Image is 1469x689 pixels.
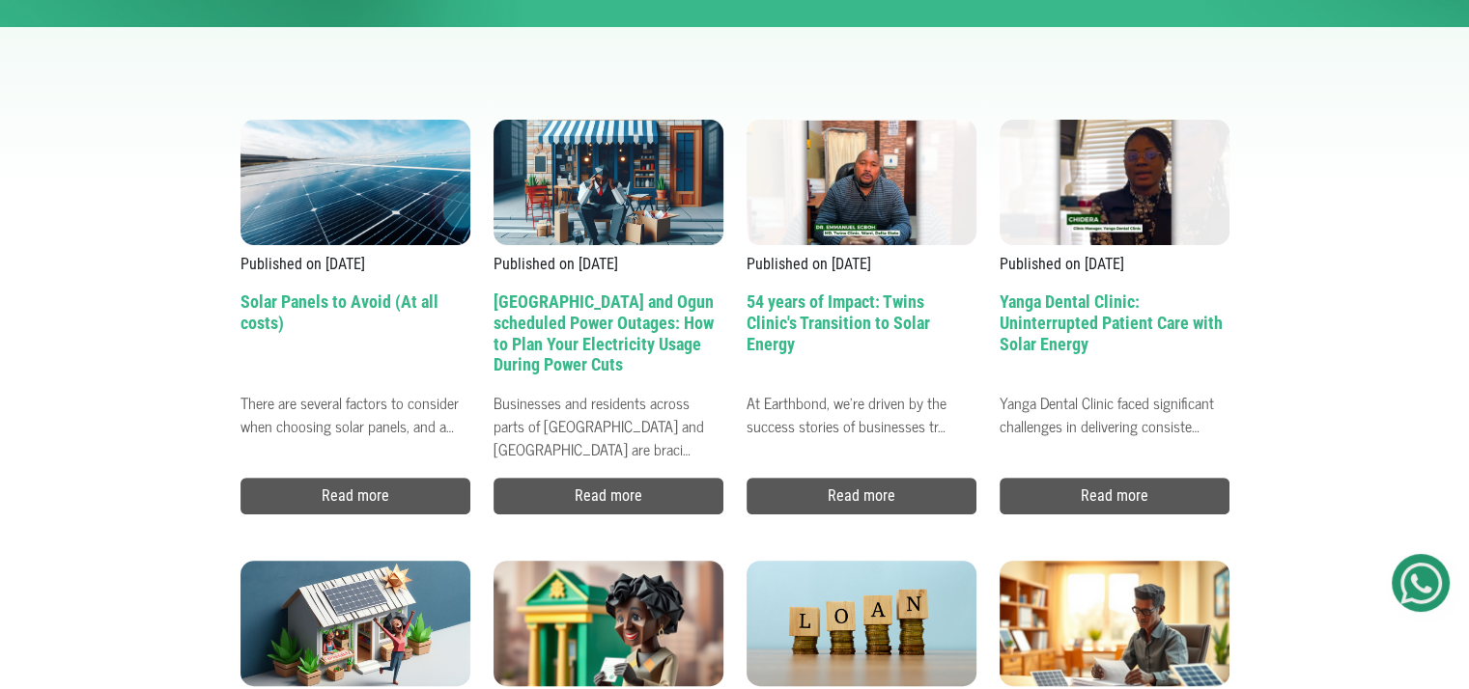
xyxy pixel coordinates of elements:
p: At Earthbond, we're driven by the success stories of businesses tr… [747,383,976,431]
a: Read more [747,478,976,514]
img: Get Started On Earthbond Via Whatsapp [1400,563,1442,604]
h2: Yanga Dental Clinic: Uninterrupted Patient Care with Solar Energy [1000,291,1229,383]
p: Published on [DATE] [747,253,976,276]
p: Yanga Dental Clinic faced significant challenges in delivering consiste… [1000,383,1229,431]
a: Read more [494,478,723,514]
h2: 54 years of Impact: Twins Clinic's Transition to Solar Energy [747,291,976,383]
a: Published on [DATE] 54 years of Impact: Twins Clinic's Transition to Solar Energy At Earthbond, w... [747,120,976,431]
a: Published on [DATE] [GEOGRAPHIC_DATA] and Ogun scheduled Power Outages: How to Plan Your Electric... [494,120,723,431]
a: Published on [DATE] Solar Panels to Avoid (At all costs) There are several factors to consider wh... [240,120,470,431]
a: Read more [240,478,470,514]
p: Published on [DATE] [240,253,470,276]
p: Published on [DATE] [494,253,723,276]
a: Published on [DATE] Yanga Dental Clinic: Uninterrupted Patient Care with Solar Energy Yanga Denta... [1000,120,1229,431]
p: There are several factors to consider when choosing solar panels, and a… [240,383,470,431]
p: Published on [DATE] [1000,253,1229,276]
p: Businesses and residents across parts of [GEOGRAPHIC_DATA] and [GEOGRAPHIC_DATA] are braci… [494,383,723,431]
h2: [GEOGRAPHIC_DATA] and Ogun scheduled Power Outages: How to Plan Your Electricity Usage During Pow... [494,291,723,383]
a: Read more [1000,478,1229,514]
h2: Solar Panels to Avoid (At all costs) [240,291,470,383]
